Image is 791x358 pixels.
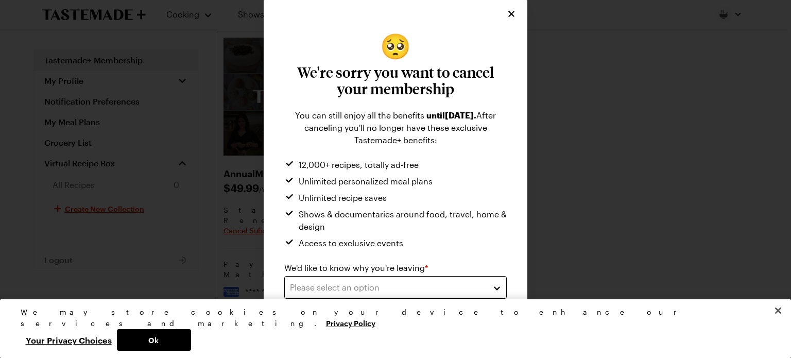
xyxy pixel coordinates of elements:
[284,109,507,146] div: You can still enjoy all the benefits After canceling you'll no longer have these exclusive Tastem...
[380,33,411,58] span: pleading face emoji
[299,208,507,233] span: Shows & documentaries around food, travel, home & design
[326,318,375,328] a: More information about your privacy, opens in a new tab
[767,299,789,322] button: Close
[299,175,433,187] span: Unlimited personalized meal plans
[506,8,517,20] button: Close
[284,64,507,97] h3: We're sorry you want to cancel your membership
[284,276,507,299] button: Please select an option
[284,262,428,274] label: We'd like to know why you're leaving
[21,306,762,329] div: We may store cookies on your device to enhance our services and marketing.
[299,159,419,171] span: 12,000+ recipes, totally ad-free
[299,237,403,249] span: Access to exclusive events
[117,329,191,351] button: Ok
[290,281,486,294] div: Please select an option
[21,329,117,351] button: Your Privacy Choices
[21,306,762,351] div: Privacy
[299,192,387,204] span: Unlimited recipe saves
[426,110,476,120] span: until [DATE] .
